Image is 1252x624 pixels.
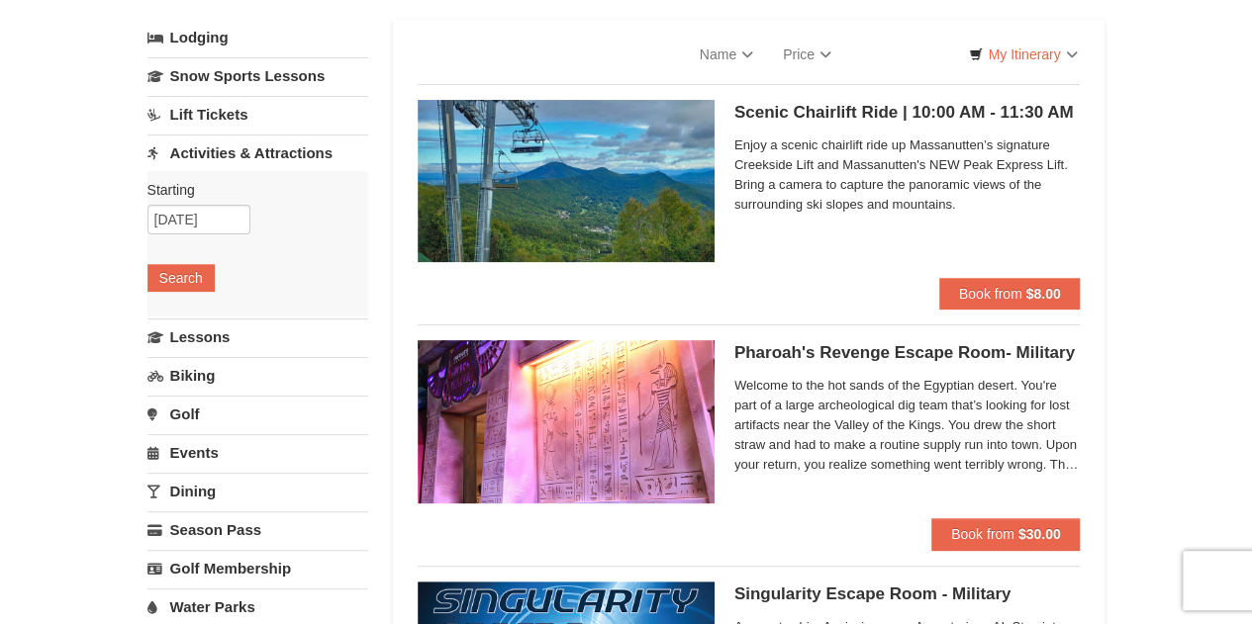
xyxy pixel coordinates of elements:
button: Book from $8.00 [939,278,1081,310]
a: Name [685,35,768,74]
img: 24896431-1-a2e2611b.jpg [418,100,715,262]
span: Enjoy a scenic chairlift ride up Massanutten’s signature Creekside Lift and Massanutten's NEW Pea... [734,135,1081,215]
a: Price [768,35,846,74]
span: Book from [959,286,1022,302]
h5: Pharoah's Revenge Escape Room- Military [734,343,1081,363]
a: My Itinerary [956,40,1090,69]
a: Lodging [147,20,368,55]
span: Book from [951,526,1014,542]
a: Season Pass [147,511,368,548]
a: Lessons [147,318,368,355]
span: Welcome to the hot sands of the Egyptian desert. You're part of a large archeological dig team th... [734,376,1081,475]
a: Biking [147,357,368,394]
a: Activities & Attractions [147,134,368,171]
a: Golf Membership [147,550,368,586]
a: Golf [147,396,368,432]
a: Events [147,434,368,471]
strong: $30.00 [1018,526,1061,542]
img: 6619913-410-20a124c9.jpg [418,340,715,502]
a: Snow Sports Lessons [147,57,368,94]
strong: $8.00 [1025,286,1060,302]
button: Book from $30.00 [931,518,1081,550]
h5: Singularity Escape Room - Military [734,584,1081,604]
a: Dining [147,473,368,509]
a: Lift Tickets [147,96,368,133]
button: Search [147,264,215,292]
h5: Scenic Chairlift Ride | 10:00 AM - 11:30 AM [734,103,1081,123]
label: Starting [147,180,353,200]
